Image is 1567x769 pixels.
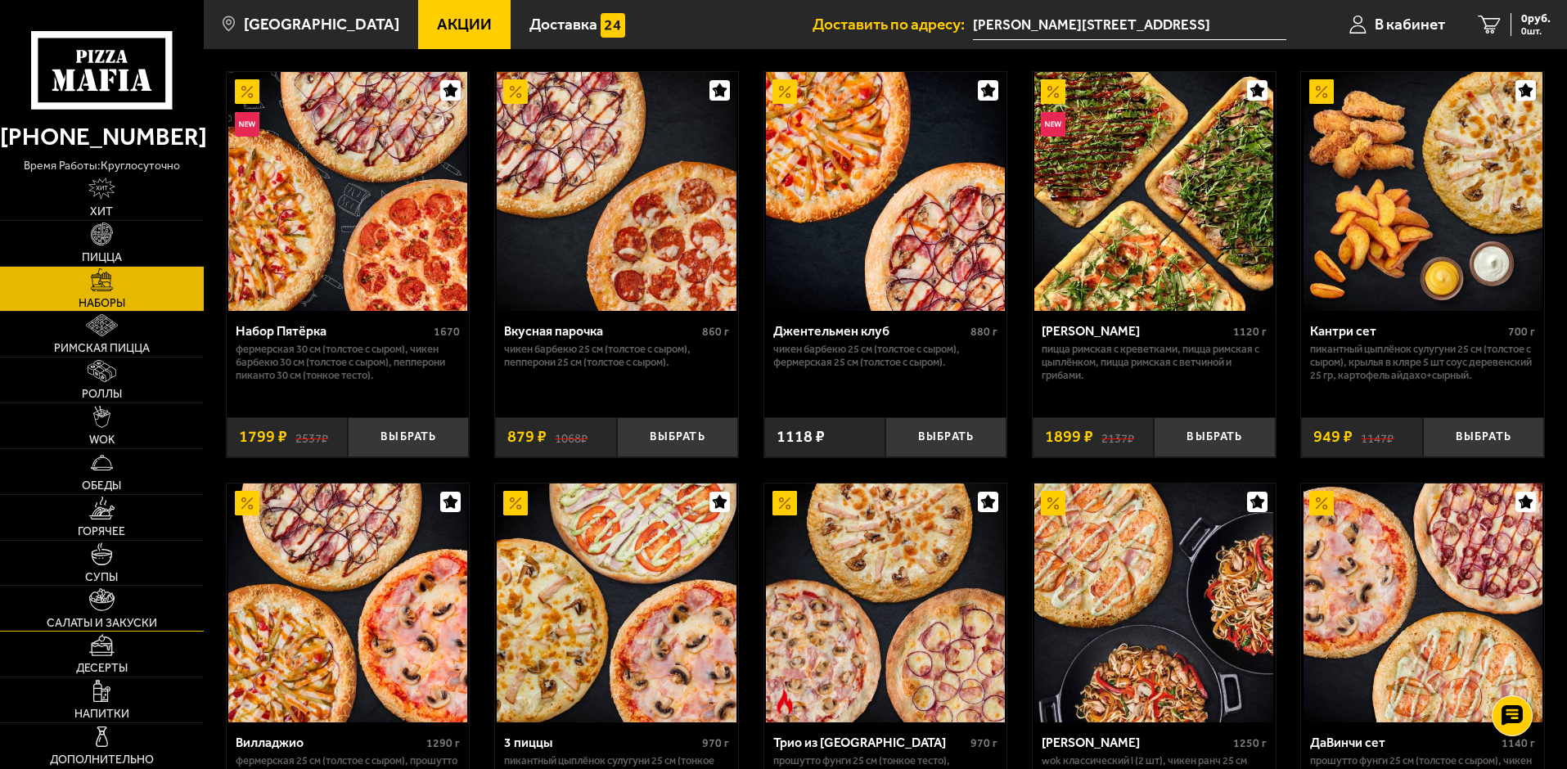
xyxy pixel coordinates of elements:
span: Горячее [78,526,125,537]
img: Трио из Рио [766,483,1005,722]
s: 2137 ₽ [1101,429,1134,445]
p: Фермерская 30 см (толстое с сыром), Чикен Барбекю 30 см (толстое с сыром), Пепперони Пиканто 30 с... [236,343,461,382]
span: Напитки [74,708,129,720]
div: Набор Пятёрка [236,323,430,339]
img: Акционный [1309,491,1334,515]
a: АкционныйНовинкаМама Миа [1033,72,1276,311]
img: Акционный [772,79,797,104]
div: [PERSON_NAME] [1042,735,1229,750]
a: АкционныйВилладжио [227,483,470,722]
img: Вилла Капри [1034,483,1273,722]
span: 1118 ₽ [777,429,825,445]
input: Ваш адрес доставки [973,10,1286,40]
span: Роллы [82,389,122,400]
span: Наборы [79,298,125,309]
span: 1799 ₽ [239,429,287,445]
button: Выбрать [885,417,1006,457]
button: Выбрать [617,417,738,457]
a: Акционный3 пиццы [495,483,738,722]
a: АкционныйДаВинчи сет [1301,483,1544,722]
img: Акционный [235,491,259,515]
span: 970 г [970,736,997,750]
img: Акционный [503,491,528,515]
a: АкционныйВилла Капри [1033,483,1276,722]
img: Акционный [1041,79,1065,104]
a: АкционныйНовинкаНабор Пятёрка [227,72,470,311]
img: Вкусная парочка [497,72,736,311]
img: Акционный [1041,491,1065,515]
span: 1290 г [426,736,460,750]
div: Трио из [GEOGRAPHIC_DATA] [773,735,967,750]
a: АкционныйКантри сет [1301,72,1544,311]
img: Акционный [503,79,528,104]
span: 1899 ₽ [1045,429,1093,445]
span: Супы [85,572,118,583]
span: 880 г [970,325,997,339]
p: Чикен Барбекю 25 см (толстое с сыром), Пепперони 25 см (толстое с сыром). [504,343,729,369]
span: 1140 г [1502,736,1535,750]
img: Акционный [235,79,259,104]
p: Чикен Барбекю 25 см (толстое с сыром), Фермерская 25 см (толстое с сыром). [773,343,998,369]
img: 3 пиццы [497,483,736,722]
div: [PERSON_NAME] [1042,323,1229,339]
span: WOK [89,434,115,446]
button: Выбрать [1154,417,1275,457]
span: 0 шт. [1521,26,1551,36]
span: 700 г [1508,325,1535,339]
button: Выбрать [348,417,469,457]
span: Пицца [82,252,122,263]
img: Новинка [1041,112,1065,137]
img: Акционный [1309,79,1334,104]
a: АкционныйДжентельмен клуб [764,72,1007,311]
span: Обеды [82,480,121,492]
span: 0 руб. [1521,13,1551,25]
img: Вилладжио [228,483,467,722]
div: Кантри сет [1310,323,1504,339]
a: АкционныйОстрое блюдоТрио из Рио [764,483,1007,722]
div: Джентельмен клуб [773,323,967,339]
span: Доставка [529,16,597,32]
div: Вкусная парочка [504,323,698,339]
p: Пицца Римская с креветками, Пицца Римская с цыплёнком, Пицца Римская с ветчиной и грибами. [1042,343,1267,382]
span: В кабинет [1375,16,1445,32]
span: 879 ₽ [507,429,547,445]
span: 1120 г [1233,325,1267,339]
span: 949 ₽ [1313,429,1353,445]
span: [GEOGRAPHIC_DATA] [244,16,399,32]
img: Джентельмен клуб [766,72,1005,311]
span: 1670 [434,325,460,339]
div: Вилладжио [236,735,423,750]
div: 3 пиццы [504,735,698,750]
span: Дополнительно [50,754,154,766]
button: Выбрать [1423,417,1544,457]
span: Хит [90,206,113,218]
img: Новинка [235,112,259,137]
p: Пикантный цыплёнок сулугуни 25 см (толстое с сыром), крылья в кляре 5 шт соус деревенский 25 гр, ... [1310,343,1535,382]
span: 970 г [702,736,729,750]
span: 860 г [702,325,729,339]
span: Салаты и закуски [47,618,157,629]
s: 2537 ₽ [295,429,328,445]
span: Доставить по адресу: [813,16,973,32]
img: 15daf4d41897b9f0e9f617042186c801.svg [601,13,625,38]
img: Мама Миа [1034,72,1273,311]
img: Акционный [772,491,797,515]
span: 1250 г [1233,736,1267,750]
img: Острое блюдо [772,690,797,714]
span: Римская пицца [54,343,150,354]
img: Набор Пятёрка [228,72,467,311]
div: ДаВинчи сет [1310,735,1497,750]
s: 1068 ₽ [555,429,588,445]
a: АкционныйВкусная парочка [495,72,738,311]
span: Акции [437,16,492,32]
img: Кантри сет [1304,72,1542,311]
span: Полозова улица, 4, подъезд 2 [973,10,1286,40]
span: Десерты [76,663,128,674]
s: 1147 ₽ [1361,429,1394,445]
img: ДаВинчи сет [1304,483,1542,722]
